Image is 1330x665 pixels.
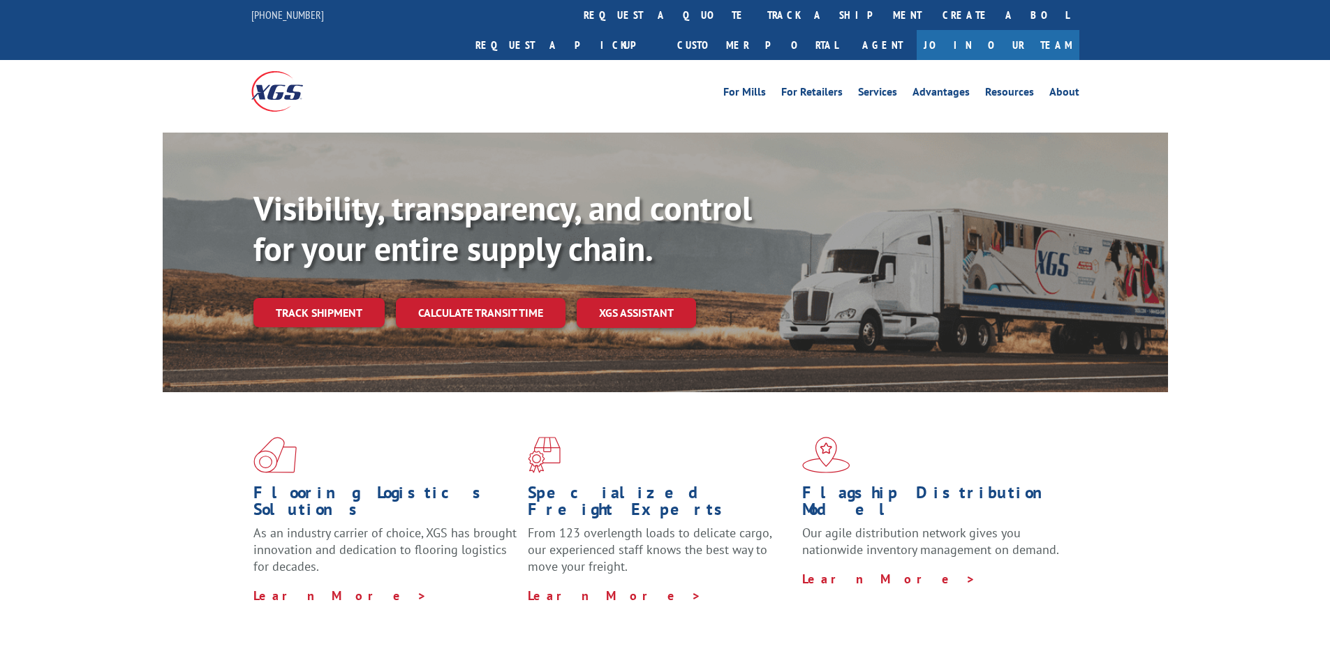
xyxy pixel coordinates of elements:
img: xgs-icon-total-supply-chain-intelligence-red [253,437,297,473]
a: Calculate transit time [396,298,566,328]
a: Customer Portal [667,30,848,60]
p: From 123 overlength loads to delicate cargo, our experienced staff knows the best way to move you... [528,525,792,587]
a: Learn More > [253,588,427,604]
a: For Mills [723,87,766,102]
span: As an industry carrier of choice, XGS has brought innovation and dedication to flooring logistics... [253,525,517,574]
b: Visibility, transparency, and control for your entire supply chain. [253,186,752,270]
a: Track shipment [253,298,385,327]
h1: Specialized Freight Experts [528,484,792,525]
a: Learn More > [802,571,976,587]
a: Advantages [912,87,970,102]
span: Our agile distribution network gives you nationwide inventory management on demand. [802,525,1059,558]
a: XGS ASSISTANT [577,298,696,328]
img: xgs-icon-flagship-distribution-model-red [802,437,850,473]
a: Resources [985,87,1034,102]
a: Services [858,87,897,102]
a: Join Our Team [917,30,1079,60]
h1: Flooring Logistics Solutions [253,484,517,525]
a: Learn More > [528,588,702,604]
a: [PHONE_NUMBER] [251,8,324,22]
h1: Flagship Distribution Model [802,484,1066,525]
a: For Retailers [781,87,843,102]
a: About [1049,87,1079,102]
a: Request a pickup [465,30,667,60]
a: Agent [848,30,917,60]
img: xgs-icon-focused-on-flooring-red [528,437,561,473]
